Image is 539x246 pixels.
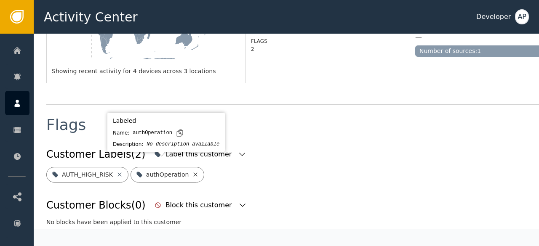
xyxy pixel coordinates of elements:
div: AUTH_HIGH_RISK [62,170,113,179]
span: Activity Center [44,8,138,26]
div: Name: [113,129,129,137]
div: No description available [147,140,219,148]
div: authOperation [146,170,189,179]
div: Developer [476,12,511,22]
button: AP [515,9,529,24]
div: Block this customer [165,200,234,210]
div: 2 [251,45,318,53]
div: authOperation [133,129,172,137]
div: Customer Blocks (0) [46,198,146,213]
label: Flags [251,38,267,44]
div: Labeled [113,116,219,125]
button: Label this customer [152,145,248,164]
div: Showing recent activity for 4 devices across 3 locations [52,67,240,76]
div: Description: [113,140,143,148]
button: Block this customer [152,196,249,214]
div: — [415,33,422,41]
div: Customer Labels (2) [46,147,145,162]
div: Flags [46,117,86,132]
div: Label this customer [165,149,234,159]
